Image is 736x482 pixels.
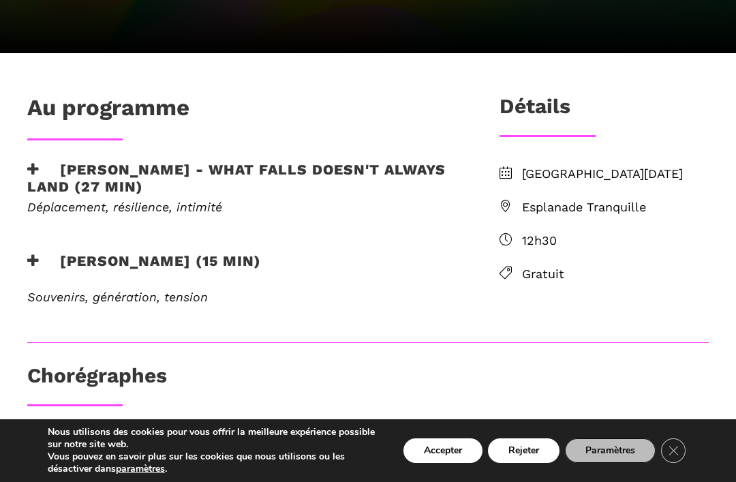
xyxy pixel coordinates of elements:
[488,438,559,463] button: Rejeter
[522,265,709,284] span: Gratuit
[522,164,709,184] span: [GEOGRAPHIC_DATA][DATE]
[27,200,222,214] em: Déplacement, résilience, intimité
[522,231,709,251] span: 12h30
[27,290,208,304] em: Souvenirs, génération, tension
[27,252,261,286] h3: [PERSON_NAME] (15 min)
[116,463,165,475] button: paramètres
[48,451,379,475] p: Vous pouvez en savoir plus sur les cookies que nous utilisons ou les désactiver dans .
[500,94,570,128] h3: Détails
[661,438,686,463] button: Close GDPR Cookie Banner
[403,438,482,463] button: Accepter
[565,438,656,463] button: Paramètres
[27,363,167,397] h3: Chorégraphes
[27,94,189,128] h1: Au programme
[27,161,455,195] h3: [PERSON_NAME] - What Falls Doesn't Always Land (27 min)
[522,198,709,217] span: Esplanade Tranquille
[48,426,379,451] p: Nous utilisons des cookies pour vous offrir la meilleure expérience possible sur notre site web.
